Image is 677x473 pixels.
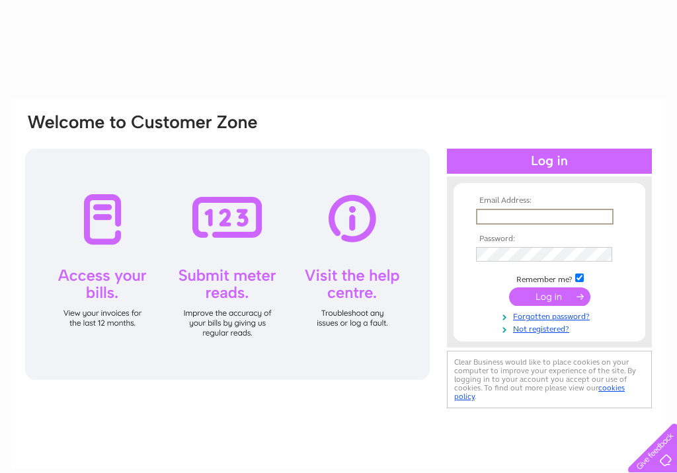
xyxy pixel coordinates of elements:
[476,309,626,322] a: Forgotten password?
[473,272,626,285] td: Remember me?
[476,322,626,334] a: Not registered?
[509,287,590,306] input: Submit
[454,383,625,401] a: cookies policy
[447,351,652,408] div: Clear Business would like to place cookies on your computer to improve your experience of the sit...
[473,235,626,244] th: Password:
[473,196,626,205] th: Email Address:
